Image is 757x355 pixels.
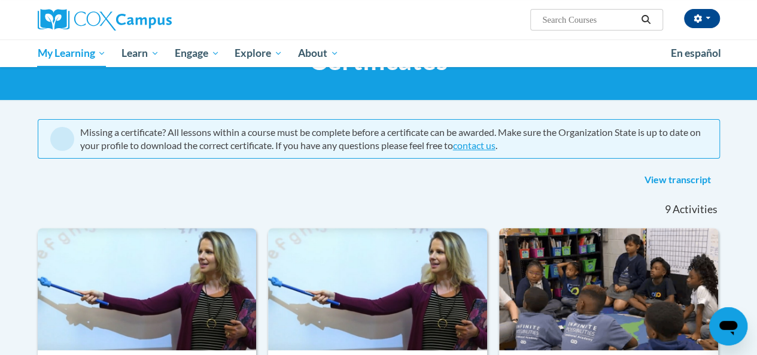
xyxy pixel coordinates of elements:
[298,46,339,60] span: About
[709,307,747,345] iframe: Button to launch messaging window
[663,41,729,66] a: En español
[30,40,114,67] a: My Learning
[29,40,729,67] div: Main menu
[114,40,167,67] a: Learn
[38,9,253,31] a: Cox Campus
[80,126,707,152] div: Missing a certificate? All lessons within a course must be complete before a certificate can be a...
[541,13,637,27] input: Search Courses
[38,228,257,350] img: Course Logo
[290,40,346,67] a: About
[671,47,721,59] span: En español
[38,9,172,31] img: Cox Campus
[175,46,220,60] span: Engage
[227,40,290,67] a: Explore
[684,9,720,28] button: Account Settings
[637,13,655,27] button: Search
[121,46,159,60] span: Learn
[636,171,720,190] a: View transcript
[268,228,487,350] img: Course Logo
[235,46,282,60] span: Explore
[673,203,718,216] span: Activities
[664,203,670,216] span: 9
[499,228,718,350] img: Course Logo
[453,139,495,151] a: contact us
[37,46,106,60] span: My Learning
[167,40,227,67] a: Engage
